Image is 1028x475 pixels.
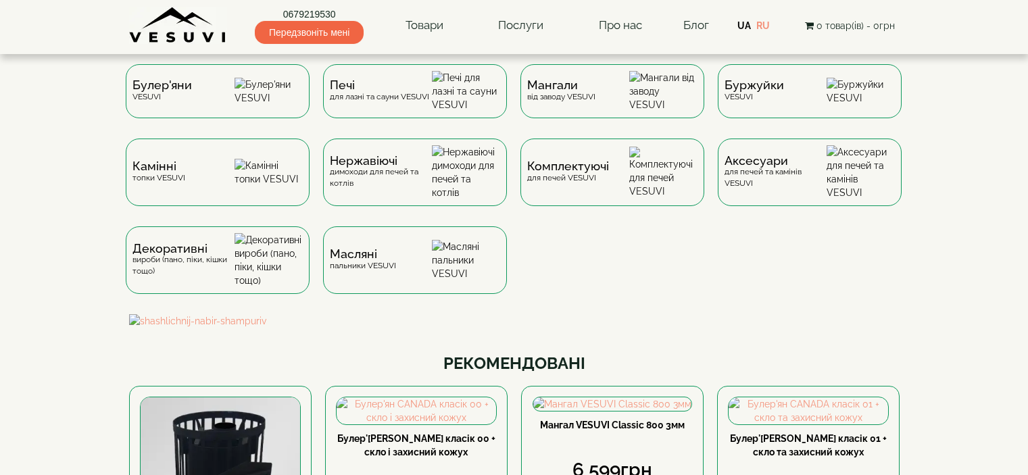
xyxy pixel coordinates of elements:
[711,64,908,139] a: БуржуйкиVESUVI Буржуйки VESUVI
[132,80,192,102] div: VESUVI
[432,240,500,280] img: Масляні пальники VESUVI
[330,155,432,166] span: Нержавіючі
[330,155,432,189] div: димоходи для печей та котлів
[514,64,711,139] a: Мангаливід заводу VESUVI Мангали від заводу VESUVI
[725,80,784,91] span: Буржуйки
[119,226,316,314] a: Декоративнівироби (пано, піки, кішки тощо) Декоративні вироби (пано, піки, кішки тощо)
[827,145,895,199] img: Аксесуари для печей та камінів VESUVI
[585,10,656,41] a: Про нас
[235,159,303,186] img: Камінні топки VESUVI
[132,161,185,183] div: топки VESUVI
[132,161,185,172] span: Камінні
[683,18,709,32] a: Блог
[629,147,697,198] img: Комплектуючі для печей VESUVI
[132,243,235,254] span: Декоративні
[129,314,900,328] img: shashlichnij-nabir-shampuriv
[337,433,495,457] a: Булер'[PERSON_NAME] класік 00 + скло і захисний кожух
[330,80,429,102] div: для лазні та сауни VESUVI
[316,64,514,139] a: Печідля лазні та сауни VESUVI Печі для лазні та сауни VESUVI
[533,397,691,411] img: Мангал VESUVI Classic 800 3мм
[316,139,514,226] a: Нержавіючідимоходи для печей та котлів Нержавіючі димоходи для печей та котлів
[725,80,784,102] div: VESUVI
[730,433,887,457] a: Булер'[PERSON_NAME] класік 01 + скло та захисний кожух
[330,249,396,271] div: пальники VESUVI
[255,7,364,21] a: 0679219530
[132,80,192,91] span: Булер'яни
[432,145,500,199] img: Нержавіючі димоходи для печей та котлів
[816,20,895,31] span: 0 товар(ів) - 0грн
[235,78,303,105] img: Булер'яни VESUVI
[527,80,595,102] div: від заводу VESUVI
[801,18,899,33] button: 0 товар(ів) - 0грн
[129,7,227,44] img: Завод VESUVI
[725,155,827,166] span: Аксесуари
[255,21,364,44] span: Передзвоніть мені
[485,10,557,41] a: Послуги
[392,10,457,41] a: Товари
[119,64,316,139] a: Булер'яниVESUVI Булер'яни VESUVI
[132,243,235,277] div: вироби (пано, піки, кішки тощо)
[514,139,711,226] a: Комплектуючідля печей VESUVI Комплектуючі для печей VESUVI
[432,71,500,111] img: Печі для лазні та сауни VESUVI
[316,226,514,314] a: Масляніпальники VESUVI Масляні пальники VESUVI
[540,420,685,430] a: Мангал VESUVI Classic 800 3мм
[827,78,895,105] img: Буржуйки VESUVI
[527,161,609,172] span: Комплектуючі
[337,397,496,424] img: Булер'ян CANADA класік 00 + скло і захисний кожух
[527,161,609,183] div: для печей VESUVI
[711,139,908,226] a: Аксесуаридля печей та камінів VESUVI Аксесуари для печей та камінів VESUVI
[330,249,396,259] span: Масляні
[330,80,429,91] span: Печі
[629,71,697,111] img: Мангали від заводу VESUVI
[235,233,303,287] img: Декоративні вироби (пано, піки, кішки тощо)
[756,20,770,31] a: RU
[527,80,595,91] span: Мангали
[737,20,751,31] a: UA
[729,397,888,424] img: Булер'ян CANADA класік 01 + скло та захисний кожух
[119,139,316,226] a: Каміннітопки VESUVI Камінні топки VESUVI
[725,155,827,189] div: для печей та камінів VESUVI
